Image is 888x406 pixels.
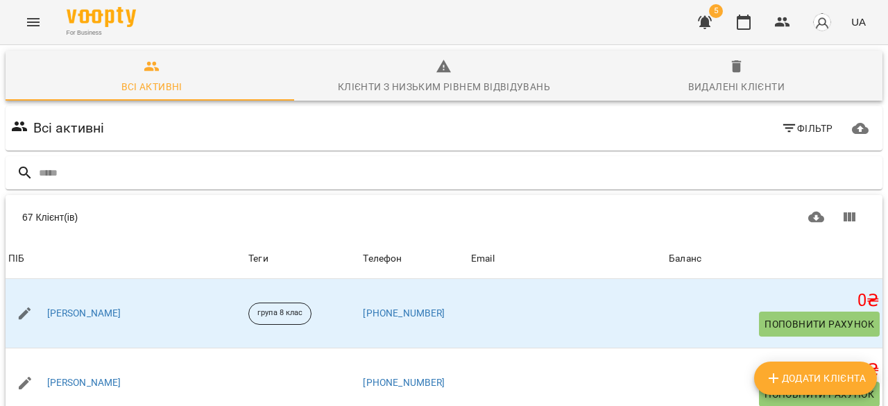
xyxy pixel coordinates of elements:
[688,78,785,95] div: Видалені клієнти
[121,78,182,95] div: Всі активні
[8,251,24,267] div: ПІБ
[709,4,723,18] span: 5
[363,251,402,267] div: Sort
[754,362,877,395] button: Додати клієнта
[67,28,136,37] span: For Business
[363,251,466,267] span: Телефон
[248,303,311,325] div: група 8 клас
[781,120,833,137] span: Фільтр
[47,376,121,390] a: [PERSON_NAME]
[67,7,136,27] img: Voopty Logo
[363,377,445,388] a: [PHONE_NUMBER]
[669,290,880,312] h5: 0 ₴
[471,251,495,267] div: Sort
[669,251,701,267] div: Баланс
[363,307,445,319] a: [PHONE_NUMBER]
[812,12,832,32] img: avatar_s.png
[669,251,701,267] div: Sort
[47,307,121,321] a: [PERSON_NAME]
[8,251,24,267] div: Sort
[22,210,438,224] div: 67 Клієнт(ів)
[363,251,402,267] div: Телефон
[471,251,495,267] div: Email
[846,9,871,35] button: UA
[669,251,880,267] span: Баланс
[669,360,880,381] h5: 0 ₴
[765,386,874,403] span: Поповнити рахунок
[759,312,880,337] button: Поповнити рахунок
[765,316,874,332] span: Поповнити рахунок
[832,201,866,234] button: Показати колонки
[8,251,243,267] span: ПІБ
[248,251,357,267] div: Теги
[33,117,105,139] h6: Всі активні
[800,201,833,234] button: Завантажити CSV
[338,78,550,95] div: Клієнти з низьким рівнем відвідувань
[471,251,663,267] span: Email
[257,307,302,319] p: група 8 клас
[776,116,839,141] button: Фільтр
[765,370,866,387] span: Додати клієнта
[851,15,866,29] span: UA
[17,6,50,39] button: Menu
[6,195,882,239] div: Table Toolbar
